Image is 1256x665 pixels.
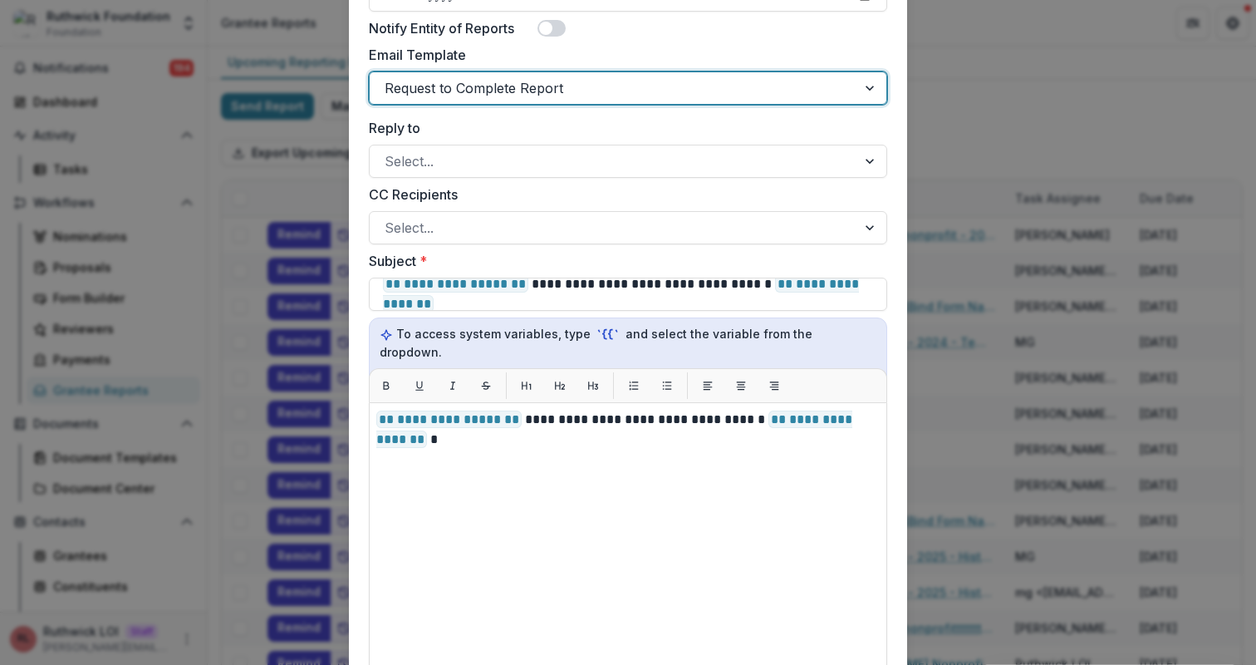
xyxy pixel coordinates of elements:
button: Underline [406,372,433,399]
button: Align left [694,372,721,399]
button: H3 [580,372,606,399]
label: CC Recipients [369,185,877,204]
button: H1 [513,372,540,399]
button: Align right [761,372,787,399]
button: Align center [728,372,754,399]
button: Bold [373,372,400,399]
button: Strikethrough [473,372,499,399]
label: Notify Entity of Reports [369,18,514,38]
p: To access system variables, type and select the variable from the dropdown. [380,325,876,361]
button: List [654,372,680,399]
button: Italic [439,372,466,399]
code: `{{` [594,326,622,343]
label: Email Template [369,45,877,65]
label: Reply to [369,118,877,138]
label: Subject [369,251,877,271]
button: List [621,372,647,399]
button: H2 [547,372,573,399]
